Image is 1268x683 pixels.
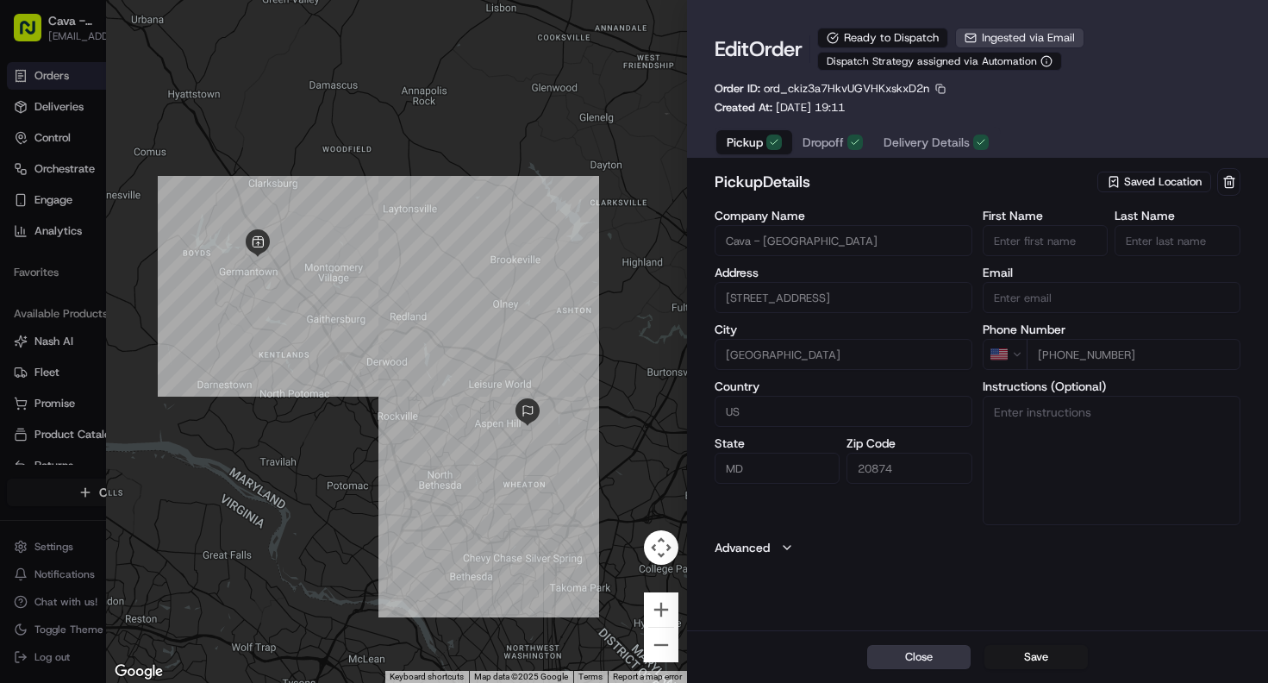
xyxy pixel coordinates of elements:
button: Saved Location [1097,170,1214,194]
img: Grace Nketiah [17,297,45,324]
span: Pickup [727,134,763,151]
span: Dispatch Strategy assigned via Automation [827,54,1037,68]
input: Got a question? Start typing here... [45,107,310,125]
input: Enter company name [715,225,972,256]
label: Country [715,380,972,392]
input: Enter last name [1115,225,1240,256]
span: Dropoff [803,134,844,151]
input: 19865 Century Blvd, Germantown, MD 20874, USA [715,282,972,313]
span: [PERSON_NAME] [53,315,140,329]
p: Order ID: [715,81,929,97]
button: Map camera controls [644,530,678,565]
button: Dispatch Strategy assigned via Automation [817,52,1062,71]
div: Ready to Dispatch [817,28,948,48]
span: [DATE] 19:11 [776,100,845,115]
input: Enter country [715,396,972,427]
button: See all [267,215,314,235]
input: Enter city [715,339,972,370]
button: Zoom in [644,592,678,627]
a: 💻API Documentation [139,379,284,410]
span: Ingested via Email [982,30,1075,46]
span: Saved Location [1124,174,1202,190]
span: • [143,315,149,329]
span: Order [749,35,803,63]
p: Created At: [715,100,845,116]
label: Instructions (Optional) [983,380,1240,392]
input: Enter phone number [1027,339,1240,370]
h2: pickup Details [715,170,1094,194]
img: 1736555255976-a54dd68f-1ca7-489b-9aae-adbdc363a1c4 [34,264,48,278]
label: Last Name [1115,210,1240,222]
div: Start new chat [78,160,283,177]
a: Open this area in Google Maps (opens a new window) [110,661,167,683]
button: Ingested via Email [955,28,1084,48]
img: Nash [17,13,52,47]
h1: Edit [715,35,803,63]
label: Advanced [715,539,770,556]
img: 8571987876998_91fb9ceb93ad5c398215_72.jpg [48,160,79,191]
span: [DATE] [153,315,188,329]
span: Delivery Details [884,134,970,151]
img: 1736555255976-a54dd68f-1ca7-489b-9aae-adbdc363a1c4 [34,314,48,328]
label: First Name [983,210,1109,222]
img: Google [110,661,167,683]
span: Wisdom [PERSON_NAME] [53,265,184,279]
input: Enter state [715,453,840,484]
button: Advanced [715,539,1240,556]
button: Start new chat [293,165,314,185]
label: Zip Code [846,437,972,449]
p: Welcome 👋 [17,65,314,92]
div: We're available if you need us! [78,177,237,191]
button: Zoom out [644,628,678,662]
input: Enter email [983,282,1240,313]
button: Save [984,645,1088,669]
label: Phone Number [983,323,1240,335]
button: Keyboard shortcuts [390,671,464,683]
span: ord_ckiz3a7HkvUGVHKxskxD2n [764,81,929,96]
input: Enter zip code [846,453,972,484]
a: Terms (opens in new tab) [578,672,603,681]
div: 📗 [17,387,31,401]
input: Enter first name [983,225,1109,256]
label: State [715,437,840,449]
a: 📗Knowledge Base [10,379,139,410]
a: Powered byPylon [122,427,209,441]
img: 1736555255976-a54dd68f-1ca7-489b-9aae-adbdc363a1c4 [17,160,48,191]
span: Knowledge Base [34,385,132,403]
span: Pylon [172,428,209,441]
label: Address [715,266,972,279]
img: Wisdom Oko [17,247,45,280]
label: City [715,323,972,335]
span: API Documentation [163,385,277,403]
a: Report a map error [613,672,682,681]
span: • [187,265,193,279]
span: [DATE] [197,265,232,279]
label: Company Name [715,210,972,222]
label: Email [983,266,1240,279]
div: 💻 [146,387,159,401]
span: Map data ©2025 Google [474,672,568,681]
div: Past conversations [17,218,116,232]
button: Close [867,645,971,669]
